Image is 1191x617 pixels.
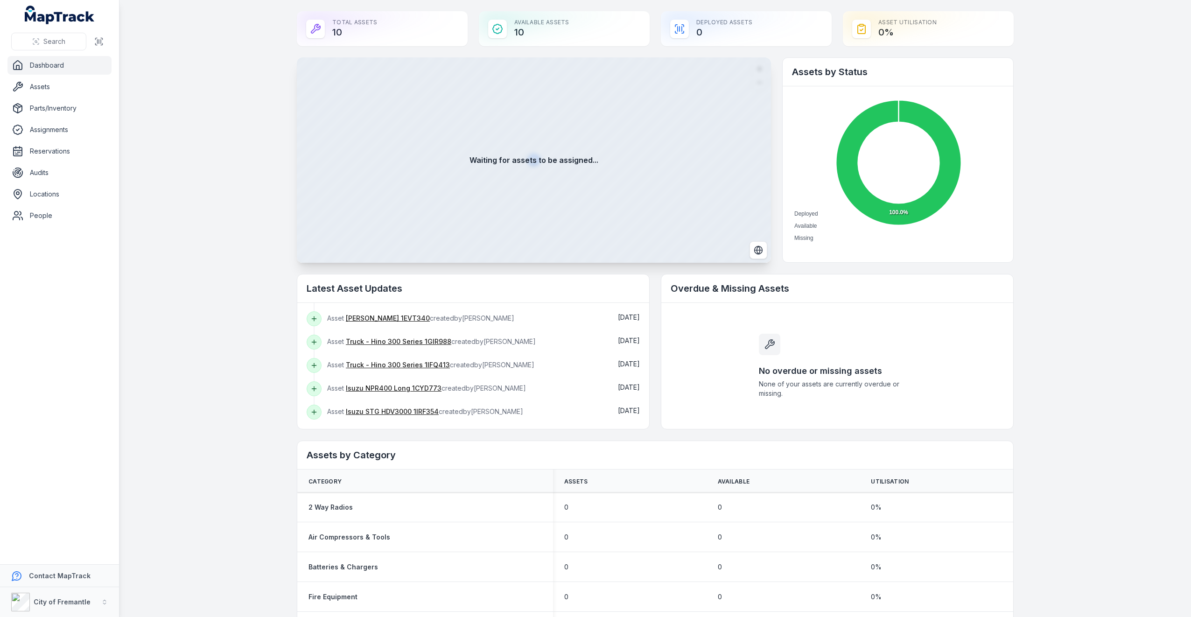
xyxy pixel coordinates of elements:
span: 0 % [871,503,882,512]
a: Isuzu NPR400 Long 1CYD773 [346,384,441,393]
a: MapTrack [25,6,95,24]
span: [DATE] [618,407,640,414]
a: 2 Way Radios [308,503,353,512]
button: Search [11,33,86,50]
span: 0 [718,562,722,572]
span: [DATE] [618,383,640,391]
h3: No overdue or missing assets [759,365,916,378]
span: [DATE] [618,360,640,368]
span: Asset created by [PERSON_NAME] [327,314,514,322]
span: Asset created by [PERSON_NAME] [327,384,526,392]
span: Utilisation [871,478,909,485]
span: Deployed [794,210,818,217]
a: Assignments [7,120,112,139]
strong: City of Fremantle [34,598,91,606]
span: 0 [564,562,568,572]
span: [DATE] [618,337,640,344]
span: Asset created by [PERSON_NAME] [327,361,534,369]
span: Assets [564,478,588,485]
span: None of your assets are currently overdue or missing. [759,379,916,398]
strong: Waiting for assets to be assigned... [469,154,598,166]
button: Switch to Satellite View [750,241,767,259]
h2: Assets by Category [307,449,1004,462]
span: [DATE] [618,313,640,321]
span: Search [43,37,65,46]
span: Missing [794,235,813,241]
a: Batteries & Chargers [308,562,378,572]
h2: Latest Asset Updates [307,282,640,295]
span: 0 [564,592,568,602]
a: Parts/Inventory [7,99,112,118]
time: 23/09/2025, 5:49:07 pm [618,360,640,368]
span: 0 % [871,533,882,542]
a: Truck - Hino 300 Series 1GIR988 [346,337,451,346]
span: 0 [564,533,568,542]
a: Truck - Hino 300 Series 1IFQ413 [346,360,450,370]
span: Category [308,478,342,485]
span: Asset created by [PERSON_NAME] [327,337,536,345]
a: Fire Equipment [308,592,357,602]
a: Isuzu STG HDV3000 1IRF354 [346,407,439,416]
span: 0 % [871,592,882,602]
a: Locations [7,185,112,203]
span: Available [794,223,817,229]
span: Available [718,478,750,485]
time: 23/09/2025, 5:43:42 pm [618,407,640,414]
a: Air Compressors & Tools [308,533,390,542]
a: Assets [7,77,112,96]
span: 0 [718,592,722,602]
span: Asset created by [PERSON_NAME] [327,407,523,415]
time: 23/09/2025, 5:55:16 pm [618,313,640,321]
time: 23/09/2025, 5:47:36 pm [618,383,640,391]
span: 0 [718,533,722,542]
span: 0 % [871,562,882,572]
a: Audits [7,163,112,182]
time: 23/09/2025, 5:50:02 pm [618,337,640,344]
span: 0 [564,503,568,512]
a: People [7,206,112,225]
strong: Contact MapTrack [29,572,91,580]
h2: Overdue & Missing Assets [671,282,1004,295]
a: Reservations [7,142,112,161]
h2: Assets by Status [792,65,1004,78]
span: 0 [718,503,722,512]
a: Dashboard [7,56,112,75]
a: [PERSON_NAME] 1EVT340 [346,314,430,323]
